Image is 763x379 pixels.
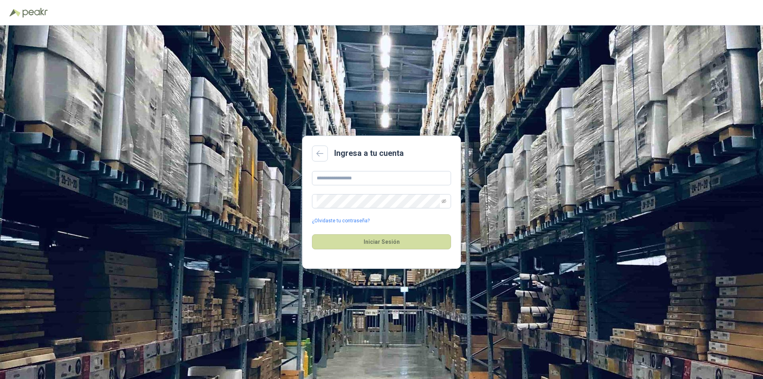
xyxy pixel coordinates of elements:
button: Iniciar Sesión [312,234,451,249]
span: eye-invisible [442,199,446,204]
a: ¿Olvidaste tu contraseña? [312,217,370,225]
img: Peakr [22,8,48,17]
img: Logo [10,9,21,17]
h2: Ingresa a tu cuenta [334,147,404,159]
